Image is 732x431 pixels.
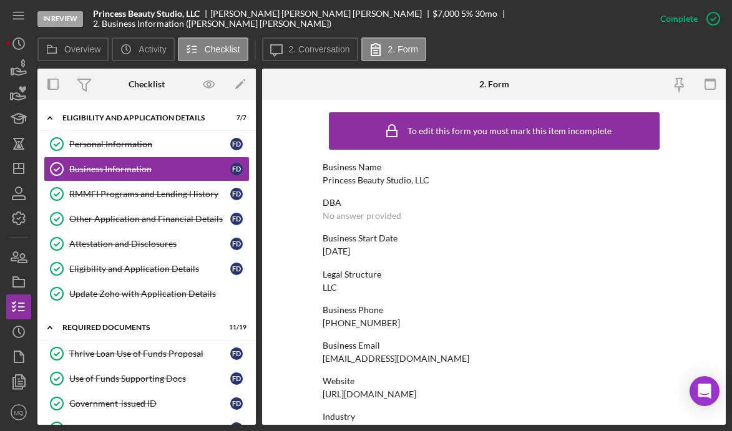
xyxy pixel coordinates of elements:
[323,283,337,293] div: LLC
[69,239,230,249] div: Attestation and Disclosures
[69,164,230,174] div: Business Information
[323,341,666,351] div: Business Email
[210,9,432,19] div: [PERSON_NAME] [PERSON_NAME] [PERSON_NAME]
[69,189,230,199] div: RMMFI Programs and Lending History
[44,132,250,157] a: Personal InformationFD
[112,37,174,61] button: Activity
[230,238,243,250] div: F D
[230,372,243,385] div: F D
[262,37,358,61] button: 2. Conversation
[93,9,200,19] b: Princess Beauty Studio, LLC
[323,412,666,422] div: Industry
[64,44,100,54] label: Overview
[62,114,215,122] div: Eligibility and Application Details
[361,37,426,61] button: 2. Form
[69,139,230,149] div: Personal Information
[37,11,83,27] div: In Review
[44,182,250,206] a: RMMFI Programs and Lending HistoryFD
[230,263,243,275] div: F D
[44,341,250,366] a: Thrive Loan Use of Funds ProposalFD
[205,44,240,54] label: Checklist
[432,8,459,19] span: $7,000
[690,376,720,406] div: Open Intercom Messenger
[44,231,250,256] a: Attestation and DisclosuresFD
[660,6,698,31] div: Complete
[475,9,497,19] div: 30 mo
[230,138,243,150] div: F D
[230,188,243,200] div: F D
[230,213,243,225] div: F D
[479,79,509,89] div: 2. Form
[93,19,331,29] div: 2. Business Information ([PERSON_NAME] [PERSON_NAME])
[129,79,165,89] div: Checklist
[323,233,666,243] div: Business Start Date
[6,400,31,425] button: MQ
[224,114,246,122] div: 7 / 7
[44,157,250,182] a: Business InformationFD
[69,214,230,224] div: Other Application and Financial Details
[323,211,401,221] div: No answer provided
[69,349,230,359] div: Thrive Loan Use of Funds Proposal
[323,318,400,328] div: [PHONE_NUMBER]
[407,126,612,136] div: To edit this form you must mark this item incomplete
[37,37,109,61] button: Overview
[323,376,666,386] div: Website
[323,246,350,256] div: [DATE]
[178,37,248,61] button: Checklist
[323,305,666,315] div: Business Phone
[323,389,416,399] div: [URL][DOMAIN_NAME]
[44,206,250,231] a: Other Application and Financial DetailsFD
[224,324,246,331] div: 11 / 19
[69,289,249,299] div: Update Zoho with Application Details
[69,399,230,409] div: Government-issued ID
[461,9,473,19] div: 5 %
[69,264,230,274] div: Eligibility and Application Details
[388,44,418,54] label: 2. Form
[44,256,250,281] a: Eligibility and Application DetailsFD
[62,324,215,331] div: REQUIRED DOCUMENTS
[323,354,469,364] div: [EMAIL_ADDRESS][DOMAIN_NAME]
[323,162,666,172] div: Business Name
[69,374,230,384] div: Use of Funds Supporting Docs
[648,6,726,31] button: Complete
[323,175,429,185] div: Princess Beauty Studio, LLC
[230,397,243,410] div: F D
[44,391,250,416] a: Government-issued IDFD
[323,198,666,208] div: DBA
[44,366,250,391] a: Use of Funds Supporting DocsFD
[44,281,250,306] a: Update Zoho with Application Details
[139,44,166,54] label: Activity
[323,269,666,279] div: Legal Structure
[289,44,350,54] label: 2. Conversation
[230,347,243,360] div: F D
[230,163,243,175] div: F D
[14,409,23,416] text: MQ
